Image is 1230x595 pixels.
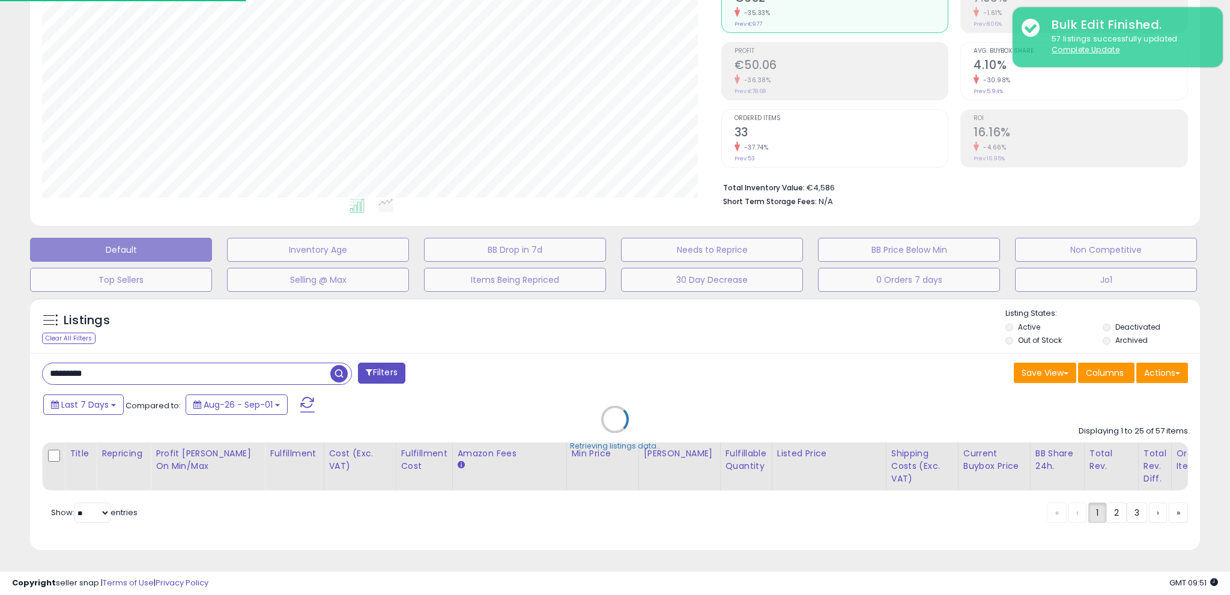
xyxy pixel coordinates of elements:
span: Avg. Buybox Share [974,48,1187,55]
span: 2025-09-9 09:51 GMT [1169,577,1218,588]
strong: Copyright [12,577,56,588]
button: Items Being Repriced [424,268,606,292]
button: Inventory Age [227,238,409,262]
small: -36.38% [740,76,771,85]
div: 57 listings successfully updated. [1043,34,1214,56]
span: N/A [819,196,833,207]
b: Short Term Storage Fees: [723,196,817,207]
small: -4.66% [979,143,1006,152]
small: Prev: 8.06% [974,20,1002,28]
small: Prev: 5.94% [974,88,1003,95]
a: Terms of Use [103,577,154,588]
button: 0 Orders 7 days [818,268,1000,292]
button: Selling @ Max [227,268,409,292]
button: BB Drop in 7d [424,238,606,262]
span: Profit [735,48,948,55]
b: Total Inventory Value: [723,183,805,193]
button: 30 Day Decrease [621,268,803,292]
span: ROI [974,115,1187,122]
div: Retrieving listings data.. [570,440,660,451]
button: Top Sellers [30,268,212,292]
small: Prev: 16.95% [974,155,1005,162]
small: Prev: €977 [735,20,762,28]
button: BB Price Below Min [818,238,1000,262]
small: -37.74% [740,143,769,152]
small: -30.98% [979,76,1011,85]
a: Privacy Policy [156,577,208,588]
h2: €50.06 [735,58,948,74]
li: €4,586 [723,180,1180,194]
small: -1.61% [979,8,1002,17]
span: Ordered Items [735,115,948,122]
button: Default [30,238,212,262]
h2: 4.10% [974,58,1187,74]
small: -35.33% [740,8,771,17]
h2: 16.16% [974,125,1187,142]
h2: 33 [735,125,948,142]
button: Jo1 [1015,268,1197,292]
u: Complete Update [1052,44,1119,55]
div: seller snap | | [12,578,208,589]
small: Prev: €78.68 [735,88,766,95]
button: Non Competitive [1015,238,1197,262]
button: Needs to Reprice [621,238,803,262]
small: Prev: 53 [735,155,755,162]
div: Bulk Edit Finished. [1043,16,1214,34]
